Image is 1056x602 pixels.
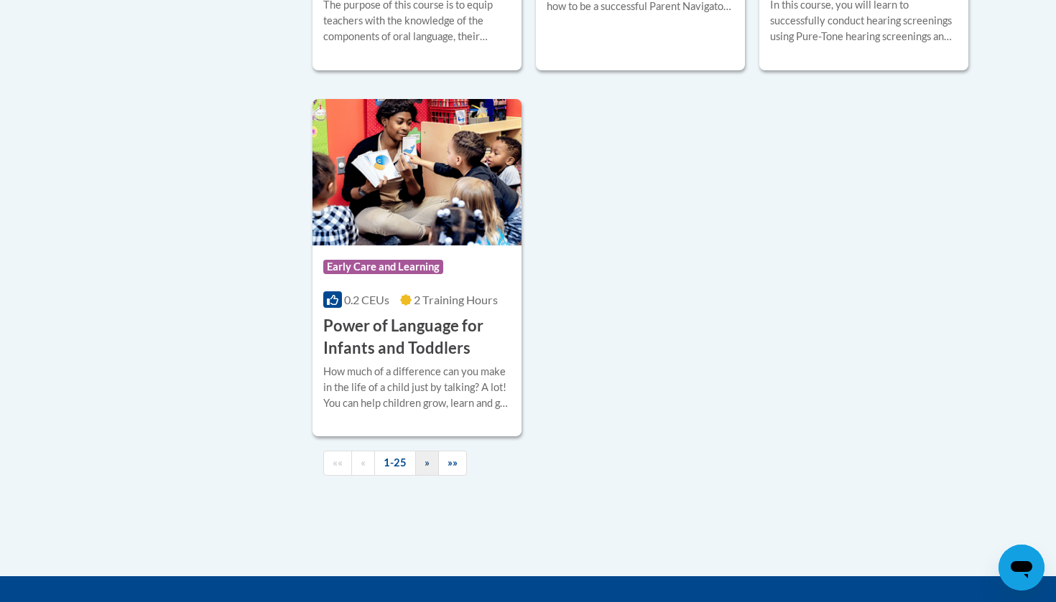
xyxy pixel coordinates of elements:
[425,456,430,469] span: »
[323,315,511,359] h3: Power of Language for Infants and Toddlers
[999,545,1045,591] iframe: Button to launch messaging window
[351,451,375,476] a: Previous
[414,293,498,306] span: 2 Training Hours
[323,451,352,476] a: Begining
[448,456,458,469] span: »»
[323,364,511,411] div: How much of a difference can you make in the life of a child just by talking? A lot! You can help...
[415,451,439,476] a: Next
[438,451,467,476] a: End
[344,293,389,306] span: 0.2 CEUs
[312,99,522,436] a: Course LogoEarly Care and Learning0.2 CEUs2 Training Hours Power of Language for Infants and Todd...
[374,451,416,476] a: 1-25
[323,260,443,274] span: Early Care and Learning
[361,456,366,469] span: «
[312,99,522,245] img: Course Logo
[333,456,343,469] span: ««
